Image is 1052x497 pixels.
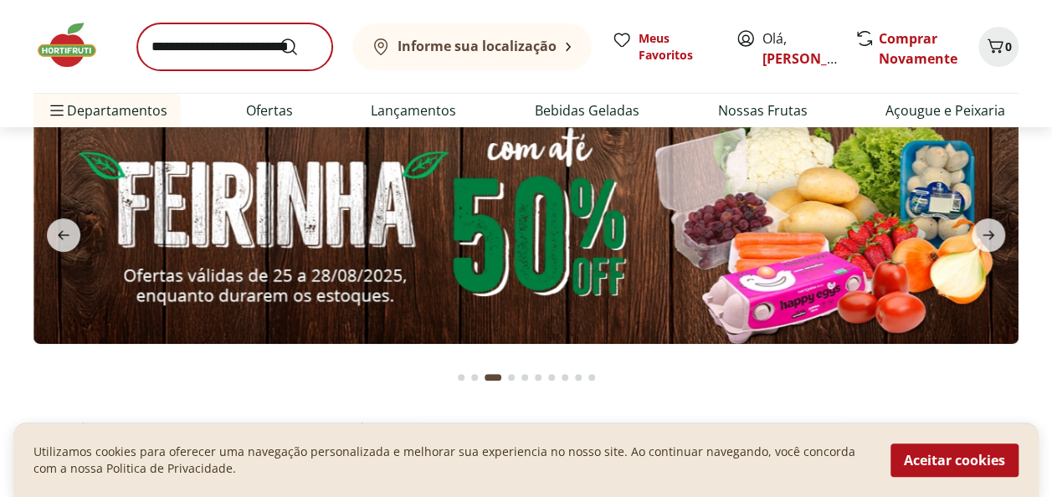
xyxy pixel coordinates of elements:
button: Go to page 7 from fs-carousel [545,357,558,397]
button: Menu [47,90,67,131]
button: Go to page 4 from fs-carousel [505,357,518,397]
a: Bebidas Geladas [535,100,639,120]
a: Comprar Novamente [879,29,957,68]
button: Go to page 6 from fs-carousel [531,357,545,397]
a: Nossas Frutas [717,100,807,120]
button: Current page from fs-carousel [481,357,505,397]
button: Go to page 2 from fs-carousel [468,357,481,397]
b: Informe sua localização [398,37,557,55]
a: Ofertas [246,100,293,120]
span: Meus Favoritos [639,30,716,64]
input: search [137,23,332,70]
button: Aceitar cookies [890,443,1019,477]
img: feira [33,105,1019,344]
button: Go to page 1 from fs-carousel [454,357,468,397]
a: Açougue e Peixaria [885,100,1005,120]
span: Olá, [762,28,837,69]
span: 0 [1005,38,1012,54]
a: Lançamentos [371,100,456,120]
p: Utilizamos cookies para oferecer uma navegação personalizada e melhorar sua experiencia no nosso ... [33,443,870,477]
button: Informe sua localização [352,23,592,70]
a: Meus Favoritos [612,30,716,64]
button: previous [33,218,94,252]
button: Submit Search [279,37,319,57]
h2: Confira nossos descontos exclusivos [33,418,1019,444]
button: Go to page 8 from fs-carousel [558,357,572,397]
button: Go to page 5 from fs-carousel [518,357,531,397]
button: Carrinho [978,27,1019,67]
button: Go to page 10 from fs-carousel [585,357,598,397]
button: next [958,218,1019,252]
button: Go to page 9 from fs-carousel [572,357,585,397]
img: Hortifruti [33,20,117,70]
a: [PERSON_NAME] [762,49,871,68]
span: Departamentos [47,90,167,131]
